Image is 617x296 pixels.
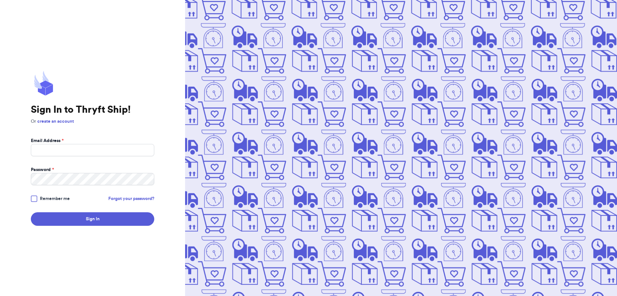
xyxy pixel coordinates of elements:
label: Email Address [31,138,64,144]
p: Or [31,118,154,125]
a: create an account [37,119,74,124]
a: Forgot your password? [108,196,154,202]
span: Remember me [40,196,70,202]
h1: Sign In to Thryft Ship! [31,104,154,116]
label: Password [31,167,54,173]
button: Sign In [31,212,154,226]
